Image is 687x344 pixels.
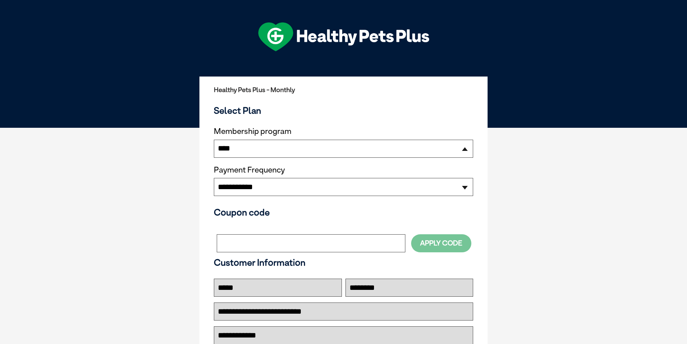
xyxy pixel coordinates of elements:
label: Membership program [214,127,473,136]
h2: Healthy Pets Plus - Monthly [214,86,473,93]
h3: Select Plan [214,105,473,116]
h3: Coupon code [214,207,473,218]
label: Payment Frequency [214,165,285,175]
h3: Customer Information [214,257,473,268]
button: Apply Code [411,234,471,252]
img: hpp-logo-landscape-green-white.png [258,22,429,51]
